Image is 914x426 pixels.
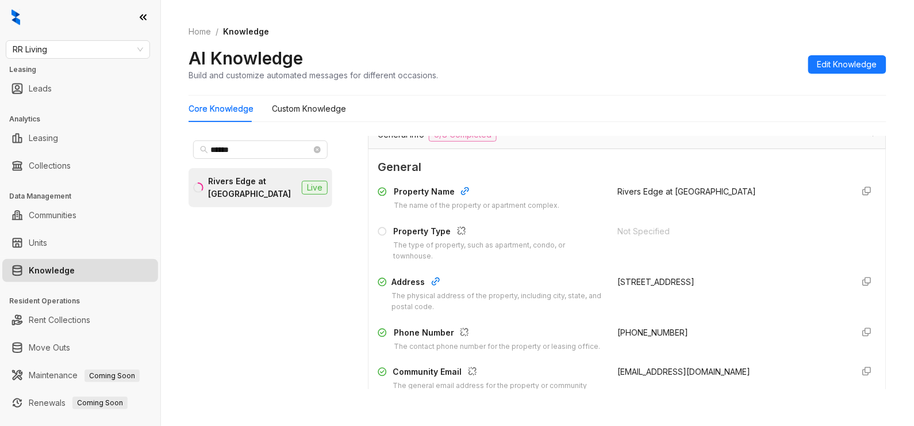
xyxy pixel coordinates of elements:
a: Collections [29,154,71,177]
li: Collections [2,154,158,177]
div: Rivers Edge at [GEOGRAPHIC_DATA] [208,175,297,200]
a: RenewalsComing Soon [29,391,128,414]
img: logo [11,9,20,25]
div: The contact phone number for the property or leasing office. [394,341,600,352]
span: Edit Knowledge [817,58,877,71]
div: [STREET_ADDRESS] [618,276,844,288]
a: Leads [29,77,52,100]
a: Move Outs [29,336,70,359]
li: Renewals [2,391,158,414]
h2: AI Knowledge [189,47,303,69]
a: Leasing [29,127,58,150]
li: Maintenance [2,364,158,387]
div: Build and customize automated messages for different occasions. [189,69,438,81]
span: close-circle [314,146,321,153]
span: Coming Soon [72,397,128,409]
div: Property Name [394,185,559,200]
span: General [378,158,877,176]
span: [EMAIL_ADDRESS][DOMAIN_NAME] [618,367,751,376]
span: RR Living [13,41,143,58]
h3: Resident Operations [9,296,160,306]
span: Coming Soon [85,370,140,382]
div: Property Type [394,225,604,240]
li: / [216,25,218,38]
a: Home [186,25,213,38]
li: Knowledge [2,259,158,282]
li: Move Outs [2,336,158,359]
div: Phone Number [394,326,600,341]
div: Community Email [393,366,604,381]
a: Rent Collections [29,309,90,332]
li: Communities [2,204,158,227]
div: The physical address of the property, including city, state, and postal code. [392,291,604,313]
button: Edit Knowledge [808,55,886,74]
span: Rivers Edge at [GEOGRAPHIC_DATA] [618,187,756,196]
div: Not Specified [618,225,844,238]
span: search [200,146,208,154]
span: Live [302,181,328,195]
h3: Leasing [9,64,160,75]
a: Knowledge [29,259,75,282]
div: Address [392,276,604,291]
li: Leasing [2,127,158,150]
span: Knowledge [223,26,269,36]
div: The type of property, such as apartment, condo, or townhouse. [394,240,604,262]
div: Core Knowledge [189,102,254,115]
a: Communities [29,204,76,227]
li: Leads [2,77,158,100]
div: The name of the property or apartment complex. [394,200,559,211]
div: The general email address for the property or community inquiries. [393,381,604,402]
h3: Data Management [9,191,160,201]
a: Units [29,231,47,254]
h3: Analytics [9,114,160,124]
div: Custom Knowledge [272,102,346,115]
span: [PHONE_NUMBER] [618,328,689,337]
li: Rent Collections [2,309,158,332]
li: Units [2,231,158,254]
